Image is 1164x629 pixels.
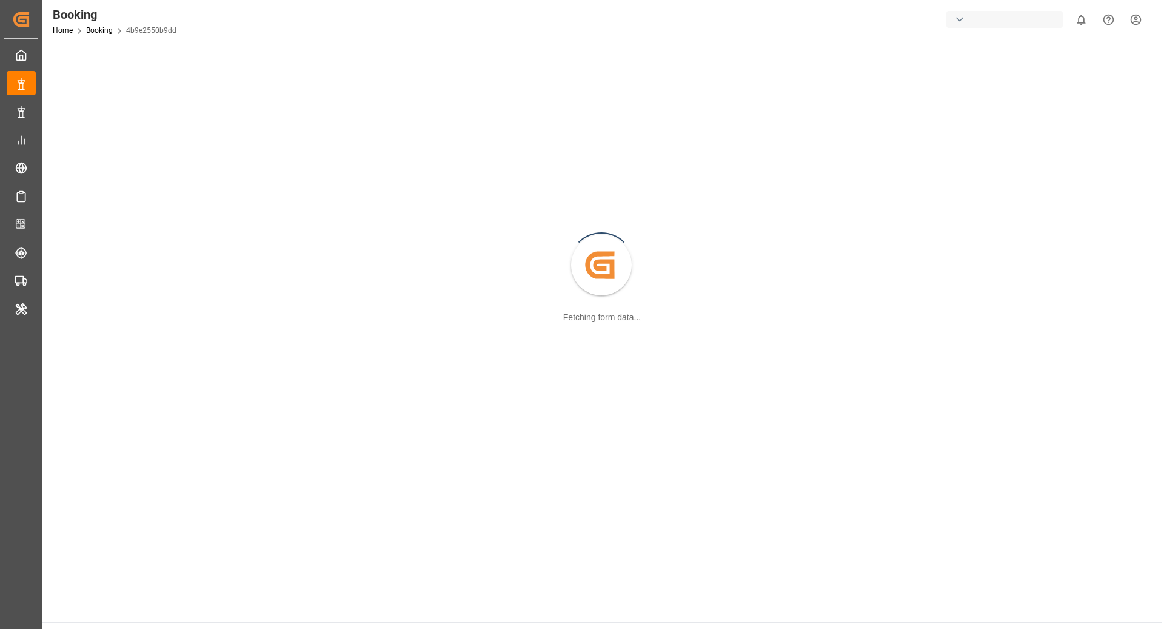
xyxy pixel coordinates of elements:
[563,311,641,324] div: Fetching form data...
[1068,6,1095,33] button: show 0 new notifications
[86,26,113,35] a: Booking
[1095,6,1122,33] button: Help Center
[53,26,73,35] a: Home
[53,5,176,24] div: Booking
